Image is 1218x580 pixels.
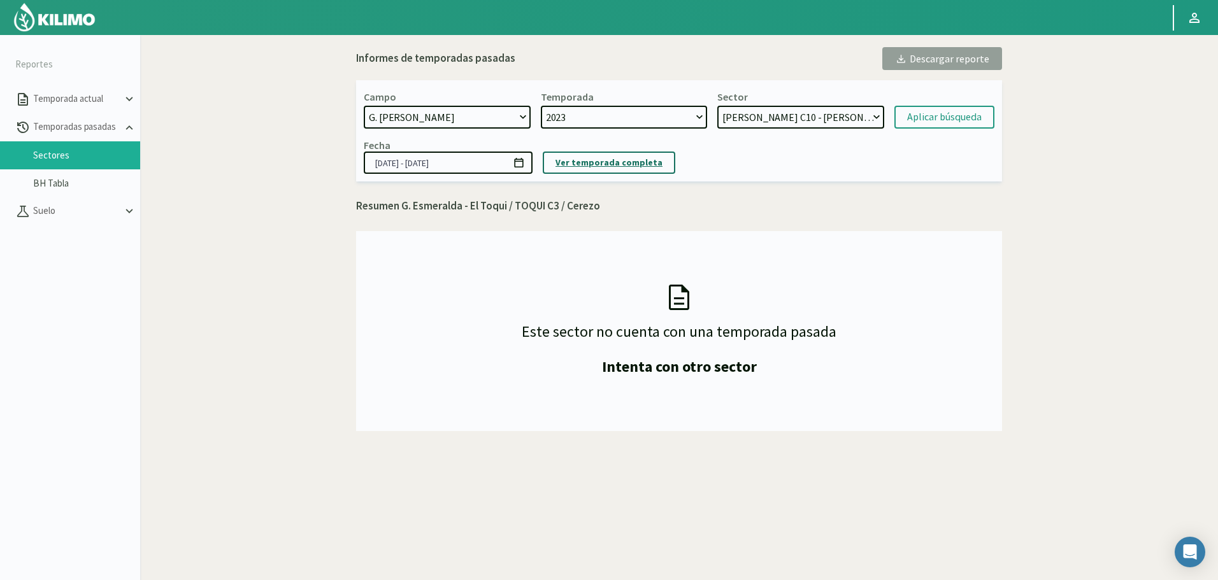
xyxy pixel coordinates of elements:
[356,50,515,67] div: Informes de temporadas pasadas
[602,358,757,375] h4: Intenta con otro sector
[33,178,140,189] a: BH Tabla
[522,323,836,341] p: Este sector no cuenta con una temporada pasada
[356,198,1002,215] p: Resumen G. Esmeralda - El Toqui / TOQUI C3 / Cerezo
[907,110,982,125] div: Aplicar búsqueda
[555,155,663,170] p: Ver temporada completa
[717,90,748,103] div: Sector
[543,152,675,174] button: Ver temporada completa
[31,92,122,106] p: Temporada actual
[31,120,122,134] p: Temporadas pasadas
[31,204,122,218] p: Suelo
[33,150,140,161] a: Sectores
[541,90,594,103] div: Temporada
[364,139,390,152] div: Fecha
[1175,537,1205,567] div: Open Intercom Messenger
[13,2,96,32] img: Kilimo
[894,106,994,129] button: Aplicar búsqueda
[364,152,533,174] input: dd/mm/yyyy - dd/mm/yyyy
[364,90,396,103] div: Campo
